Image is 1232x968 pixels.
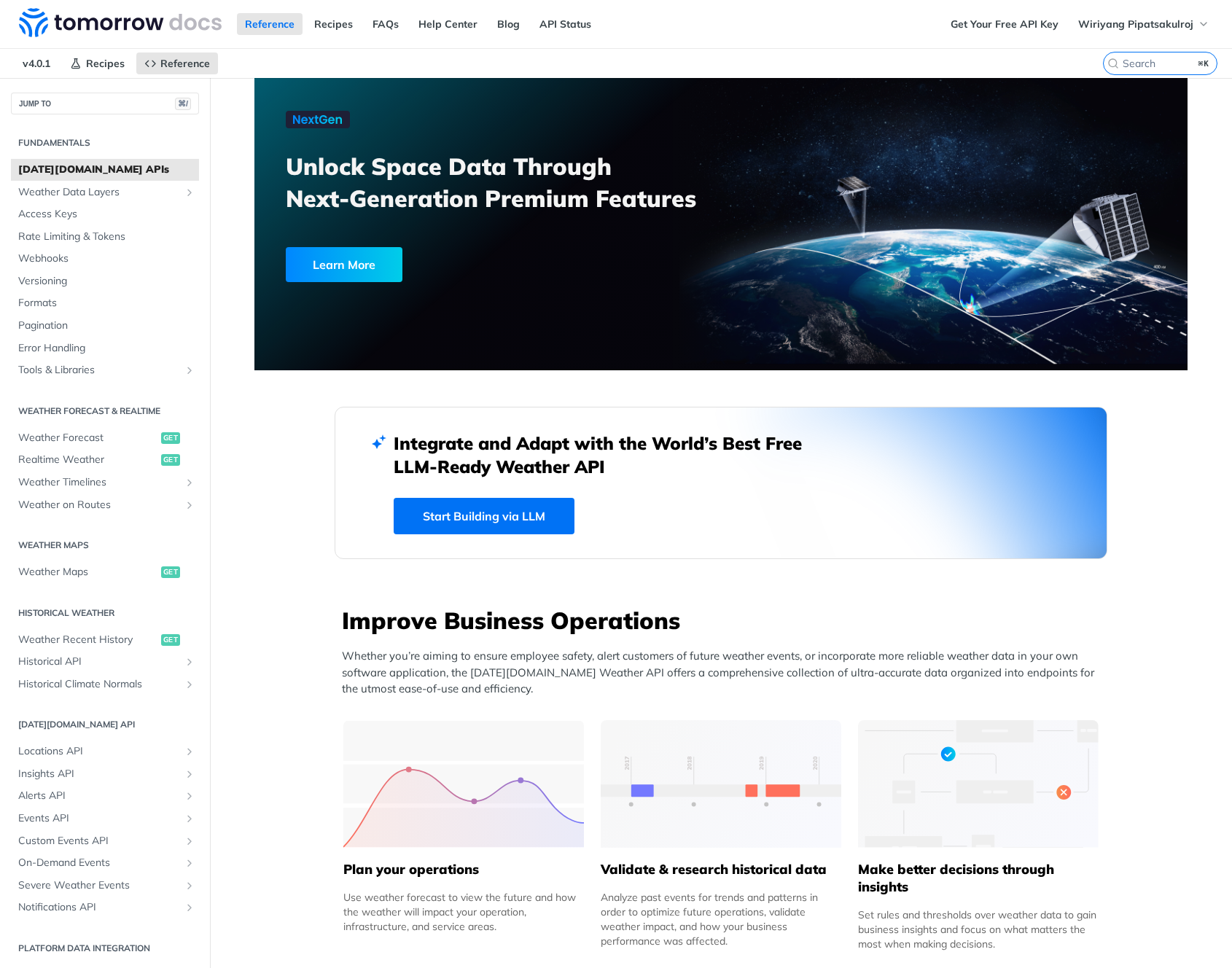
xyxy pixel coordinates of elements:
[184,813,195,824] button: Show subpages for Events API
[11,226,199,248] a: Rate Limiting & Tokens
[184,768,195,780] button: Show subpages for Insights API
[286,247,402,282] div: Learn More
[175,98,191,110] span: ⌘/
[18,498,180,512] span: Weather on Routes
[161,454,180,466] span: get
[19,8,222,37] img: Tomorrow.io Weather API Docs
[18,431,157,445] span: Weather Forecast
[18,475,180,490] span: Weather Timelines
[18,251,195,266] span: Webhooks
[11,292,199,314] a: Formats
[11,405,199,418] h2: Weather Forecast & realtime
[858,720,1099,848] img: a22d113-group-496-32x.svg
[1195,56,1213,71] kbd: ⌘K
[11,942,199,955] h2: Platform DATA integration
[858,907,1099,951] div: Set rules and thresholds over weather data to gain business insights and focus on what matters th...
[161,566,180,578] span: get
[184,679,195,690] button: Show subpages for Historical Climate Normals
[18,274,195,289] span: Versioning
[18,363,180,378] span: Tools & Libraries
[11,337,199,359] a: Error Handling
[286,150,737,214] h3: Unlock Space Data Through Next-Generation Premium Features
[11,852,199,874] a: On-Demand EventsShow subpages for On-Demand Events
[62,52,133,74] a: Recipes
[306,13,361,35] a: Recipes
[161,634,180,646] span: get
[136,52,218,74] a: Reference
[858,861,1099,896] h5: Make better decisions through insights
[18,230,195,244] span: Rate Limiting & Tokens
[184,835,195,847] button: Show subpages for Custom Events API
[11,539,199,552] h2: Weather Maps
[11,718,199,731] h2: [DATE][DOMAIN_NAME] API
[18,655,180,669] span: Historical API
[184,902,195,913] button: Show subpages for Notifications API
[11,808,199,830] a: Events APIShow subpages for Events API
[286,247,647,282] a: Learn More
[364,13,407,35] a: FAQs
[18,453,157,467] span: Realtime Weather
[11,561,199,583] a: Weather Mapsget
[1107,58,1119,69] svg: Search
[343,890,584,934] div: Use weather forecast to view the future and how the weather will impact your operation, infrastru...
[11,472,199,493] a: Weather TimelinesShow subpages for Weather Timelines
[18,834,180,848] span: Custom Events API
[11,763,199,785] a: Insights APIShow subpages for Insights API
[18,744,180,759] span: Locations API
[184,656,195,668] button: Show subpages for Historical API
[18,811,180,826] span: Events API
[11,136,199,149] h2: Fundamentals
[11,785,199,807] a: Alerts APIShow subpages for Alerts API
[11,875,199,897] a: Severe Weather EventsShow subpages for Severe Weather Events
[601,720,841,848] img: 13d7ca0-group-496-2.svg
[11,494,199,516] a: Weather on RoutesShow subpages for Weather on Routes
[15,52,58,74] span: v4.0.1
[11,93,199,114] button: JUMP TO⌘/
[943,13,1067,35] a: Get Your Free API Key
[11,674,199,695] a: Historical Climate NormalsShow subpages for Historical Climate Normals
[601,890,841,948] div: Analyze past events for trends and patterns in order to optimize future operations, validate weat...
[18,767,180,781] span: Insights API
[184,477,195,488] button: Show subpages for Weather Timelines
[18,341,195,356] span: Error Handling
[18,565,157,579] span: Weather Maps
[160,57,210,70] span: Reference
[11,315,199,337] a: Pagination
[18,633,157,647] span: Weather Recent History
[18,856,180,870] span: On-Demand Events
[18,296,195,311] span: Formats
[11,248,199,270] a: Webhooks
[184,857,195,869] button: Show subpages for On-Demand Events
[11,359,199,381] a: Tools & LibrariesShow subpages for Tools & Libraries
[394,498,574,534] a: Start Building via LLM
[11,270,199,292] a: Versioning
[18,677,180,692] span: Historical Climate Normals
[343,720,584,848] img: 39565e8-group-4962x.svg
[237,13,303,35] a: Reference
[11,830,199,852] a: Custom Events APIShow subpages for Custom Events API
[531,13,599,35] a: API Status
[343,861,584,878] h5: Plan your operations
[161,432,180,444] span: get
[18,163,195,177] span: [DATE][DOMAIN_NAME] APIs
[18,185,180,200] span: Weather Data Layers
[11,203,199,225] a: Access Keys
[11,897,199,918] a: Notifications APIShow subpages for Notifications API
[18,207,195,222] span: Access Keys
[184,746,195,757] button: Show subpages for Locations API
[18,789,180,803] span: Alerts API
[18,900,180,915] span: Notifications API
[1078,17,1193,31] span: Wiriyang Pipatsakulroj
[184,364,195,376] button: Show subpages for Tools & Libraries
[11,159,199,181] a: [DATE][DOMAIN_NAME] APIs
[11,629,199,651] a: Weather Recent Historyget
[18,319,195,333] span: Pagination
[601,861,841,878] h5: Validate & research historical data
[1070,13,1217,35] button: Wiriyang Pipatsakulroj
[286,111,350,128] img: NextGen
[342,604,1107,636] h3: Improve Business Operations
[11,741,199,762] a: Locations APIShow subpages for Locations API
[184,790,195,802] button: Show subpages for Alerts API
[18,878,180,893] span: Severe Weather Events
[184,499,195,511] button: Show subpages for Weather on Routes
